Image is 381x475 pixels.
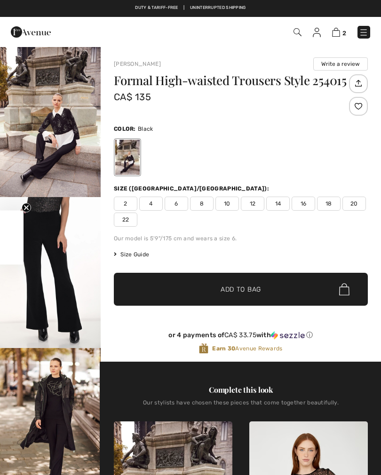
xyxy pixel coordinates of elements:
[114,126,136,132] span: Color:
[11,27,51,36] a: 1ère Avenue
[114,250,149,259] span: Size Guide
[359,28,368,37] img: Menu
[339,283,349,295] img: Bag.svg
[332,26,346,38] a: 2
[114,184,271,193] div: Size ([GEOGRAPHIC_DATA]/[GEOGRAPHIC_DATA]):
[221,285,261,294] span: Add to Bag
[199,343,208,354] img: Avenue Rewards
[212,345,235,352] strong: Earn 30
[212,344,282,353] span: Avenue Rewards
[114,331,368,340] div: or 4 payments of with
[292,197,315,211] span: 16
[114,399,368,413] div: Our stylists have chosen these pieces that come together beautifully.
[114,384,368,396] div: Complete this look
[342,30,346,37] span: 2
[294,28,302,36] img: Search
[114,234,368,243] div: Our model is 5'9"/175 cm and wears a size 6.
[114,213,137,227] span: 22
[224,331,256,339] span: CA$ 33.75
[114,61,161,67] a: [PERSON_NAME]
[215,197,239,211] span: 10
[342,197,366,211] span: 20
[114,74,347,87] h1: Formal High-waisted Trousers Style 254015
[350,75,366,91] img: Share
[114,197,137,211] span: 2
[139,197,163,211] span: 4
[190,197,214,211] span: 8
[114,331,368,343] div: or 4 payments ofCA$ 33.75withSezzle Click to learn more about Sezzle
[241,197,264,211] span: 12
[114,91,151,103] span: CA$ 135
[313,28,321,37] img: My Info
[165,197,188,211] span: 6
[11,23,51,41] img: 1ère Avenue
[138,126,153,132] span: Black
[266,197,290,211] span: 14
[317,197,341,211] span: 18
[22,203,31,213] button: Close teaser
[332,28,340,37] img: Shopping Bag
[271,331,305,340] img: Sezzle
[115,140,140,175] div: Black
[114,273,368,306] button: Add to Bag
[313,57,368,71] button: Write a review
